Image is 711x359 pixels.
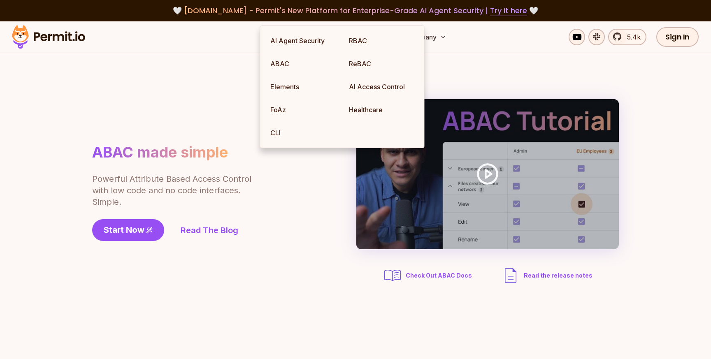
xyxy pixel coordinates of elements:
[264,52,342,75] a: ABAC
[8,23,89,51] img: Permit logo
[181,225,238,236] a: Read The Blog
[403,29,450,45] button: Company
[264,75,342,98] a: Elements
[184,5,527,16] span: [DOMAIN_NAME] - Permit's New Platform for Enterprise-Grade AI Agent Security |
[608,29,646,45] a: 5.4k
[406,271,472,280] span: Check Out ABAC Docs
[264,98,342,121] a: FoAz
[342,75,421,98] a: AI Access Control
[383,266,402,285] img: abac docs
[92,143,228,162] h1: ABAC made simple
[490,5,527,16] a: Try it here
[342,29,421,52] a: RBAC
[20,5,691,16] div: 🤍 🤍
[342,52,421,75] a: ReBAC
[383,266,474,285] a: Check Out ABAC Docs
[524,271,592,280] span: Read the release notes
[264,121,342,144] a: CLI
[92,219,164,241] a: Start Now
[264,29,342,52] a: AI Agent Security
[622,32,641,42] span: 5.4k
[501,266,592,285] a: Read the release notes
[656,27,699,47] a: Sign In
[501,266,520,285] img: description
[342,98,421,121] a: Healthcare
[104,224,144,236] span: Start Now
[92,173,253,208] p: Powerful Attribute Based Access Control with low code and no code interfaces. Simple.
